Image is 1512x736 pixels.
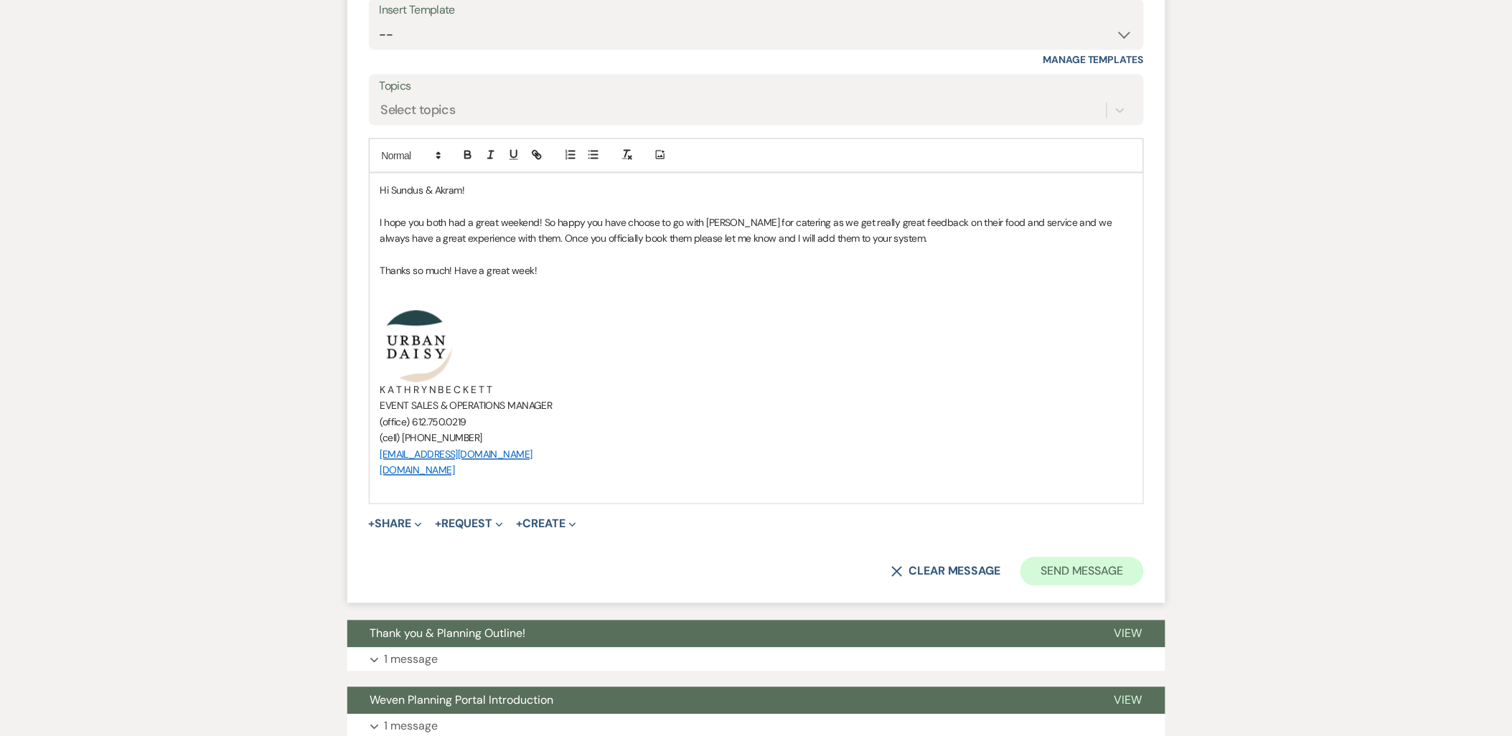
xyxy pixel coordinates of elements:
span: Thank you & Planning Outline! [370,626,526,641]
label: Topics [380,76,1133,97]
span: + [516,519,522,530]
button: Request [435,519,503,530]
a: Manage Templates [1043,53,1144,66]
button: Weven Planning Portal Introduction [347,687,1091,714]
div: Select topics [381,100,456,120]
a: [DOMAIN_NAME] [380,464,455,477]
button: Clear message [891,566,1000,577]
span: EVENT SALES & OPERATIONS MANAGER [380,400,553,412]
button: Send Message [1020,557,1143,586]
span: Thanks so much! Have a great week! [380,264,537,277]
span: I hope you both had a great weekend! So happy you have choose to go with [PERSON_NAME] for cateri... [380,216,1115,245]
button: Thank you & Planning Outline! [347,621,1091,648]
button: 1 message [347,648,1165,672]
button: Share [369,519,423,530]
span: Hi Sundus & Akram! [380,184,465,197]
span: View [1114,693,1142,708]
span: + [369,519,375,530]
span: View [1114,626,1142,641]
span: Weven Planning Portal Introduction [370,693,554,708]
p: 1 message [385,717,438,736]
span: (office) 612.750.0219 [380,416,466,429]
span: K A T H R Y N B E C K E T T [380,384,492,397]
button: View [1091,687,1165,714]
span: + [435,519,441,530]
span: (cell) [PHONE_NUMBER] [380,432,482,445]
button: View [1091,621,1165,648]
p: 1 message [385,651,438,669]
a: [EMAIL_ADDRESS][DOMAIN_NAME] [380,448,532,461]
button: Create [516,519,576,530]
